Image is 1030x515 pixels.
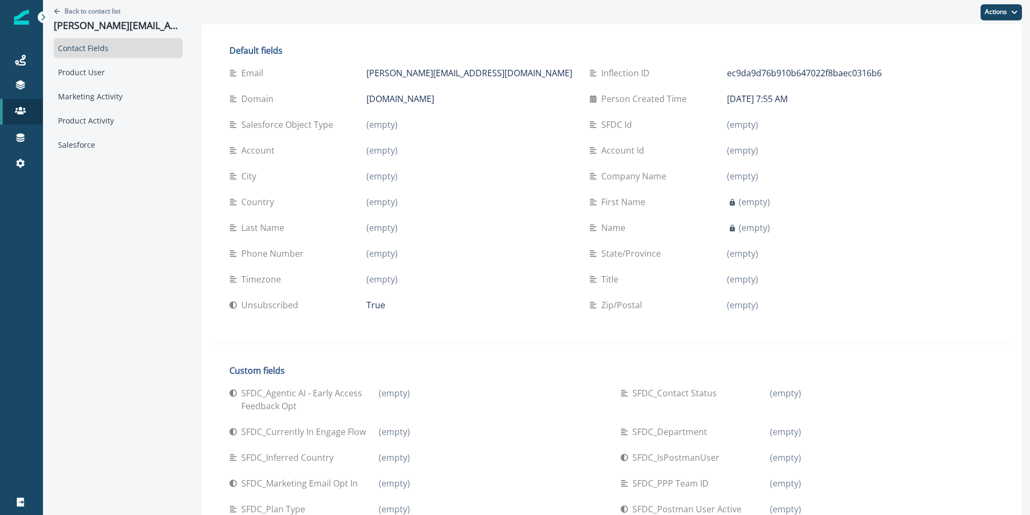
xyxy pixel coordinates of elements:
p: (empty) [727,144,758,157]
p: (empty) [770,425,801,438]
div: Product User [54,62,183,82]
p: (empty) [770,387,801,400]
p: (empty) [379,451,410,464]
p: (empty) [727,299,758,311]
p: (empty) [366,221,398,234]
button: Go back [54,6,120,16]
p: (empty) [366,195,398,208]
p: SFDC_Agentic AI - Early Access Feedback Opt [241,387,379,412]
p: (empty) [727,170,758,183]
p: (empty) [770,451,801,464]
p: Title [601,273,623,286]
p: (empty) [739,195,770,208]
p: [DOMAIN_NAME] [366,92,434,105]
button: Actions [981,4,1022,20]
p: (empty) [366,273,398,286]
h2: Default fields [229,46,933,56]
p: SFDC_PPP Team ID [632,477,713,490]
p: Phone Number [241,247,308,260]
p: (empty) [366,144,398,157]
p: Account Id [601,144,649,157]
div: Product Activity [54,111,183,130]
p: (empty) [366,170,398,183]
p: [PERSON_NAME][EMAIL_ADDRESS][DOMAIN_NAME] [54,20,183,32]
p: Timezone [241,273,285,286]
p: (empty) [379,477,410,490]
p: Salesforce Object Type [241,118,337,131]
p: Account [241,144,279,157]
p: (empty) [379,387,410,400]
p: True [366,299,385,311]
p: Email [241,67,268,79]
p: State/Province [601,247,665,260]
p: (empty) [727,118,758,131]
div: Salesforce [54,135,183,155]
p: Back to contact list [64,6,120,16]
p: (empty) [366,118,398,131]
p: First Name [601,195,650,208]
p: Last Name [241,221,289,234]
p: Company Name [601,170,671,183]
p: SFDC_Inferred Country [241,451,338,464]
p: SFDC Id [601,118,636,131]
h2: Custom fields [229,366,994,376]
div: Contact Fields [54,38,183,58]
p: Inflection ID [601,67,654,79]
p: Unsubscribed [241,299,302,311]
p: Zip/Postal [601,299,646,311]
p: (empty) [727,247,758,260]
p: Name [601,221,630,234]
p: (empty) [727,273,758,286]
p: (empty) [739,221,770,234]
p: (empty) [379,425,410,438]
p: Country [241,195,278,208]
p: (empty) [366,247,398,260]
p: SFDC_Currently in Engage Flow [241,425,370,438]
p: Domain [241,92,278,105]
p: (empty) [770,477,801,490]
p: SFDC_IsPostmanUser [632,451,724,464]
p: SFDC_Marketing Email Opt In [241,477,362,490]
p: ec9da9d76b910b647022f8baec0316b6 [727,67,882,79]
p: SFDC_Contact Status [632,387,721,400]
img: Inflection [14,10,29,25]
p: Person Created Time [601,92,691,105]
div: Marketing Activity [54,86,183,106]
p: [DATE] 7:55 AM [727,92,788,105]
p: City [241,170,261,183]
p: SFDC_Department [632,425,711,438]
p: [PERSON_NAME][EMAIL_ADDRESS][DOMAIN_NAME] [366,67,572,79]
